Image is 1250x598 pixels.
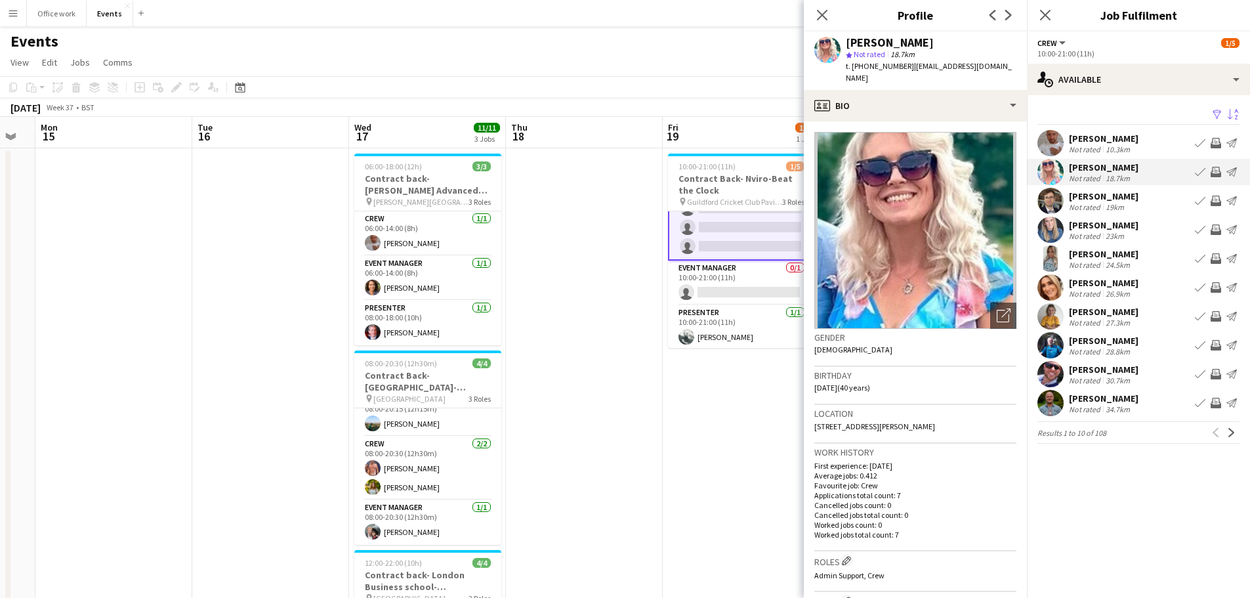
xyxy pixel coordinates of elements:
span: Thu [511,121,528,133]
p: Favourite job: Crew [814,481,1016,490]
span: Comms [103,56,133,68]
div: Available [1027,64,1250,95]
span: 3 Roles [469,197,491,207]
span: | [EMAIL_ADDRESS][DOMAIN_NAME] [846,61,1012,83]
div: [PERSON_NAME] [1069,277,1138,289]
span: Crew [1037,38,1057,48]
p: Cancelled jobs count: 0 [814,500,1016,510]
div: [PERSON_NAME] [1069,161,1138,173]
div: 30.7km [1103,375,1133,385]
div: 19km [1103,202,1127,212]
span: 11/11 [474,123,500,133]
h3: Gender [814,331,1016,343]
span: t. [PHONE_NUMBER] [846,61,914,71]
div: Not rated [1069,375,1103,385]
app-card-role: Event Manager1/106:00-14:00 (8h)[PERSON_NAME] [354,256,501,301]
span: [DEMOGRAPHIC_DATA] [814,345,892,354]
app-card-role: Event Manager0/110:00-21:00 (11h) [668,261,815,305]
app-card-role: Crew2/208:00-20:30 (12h30m)[PERSON_NAME][PERSON_NAME] [354,437,501,500]
div: Not rated [1069,202,1103,212]
div: BST [81,102,94,112]
span: 4/4 [472,558,491,568]
h3: Profile [804,7,1027,24]
p: Cancelled jobs total count: 0 [814,510,1016,520]
button: Events [87,1,133,26]
h3: Location [814,408,1016,419]
span: [STREET_ADDRESS][PERSON_NAME] [814,421,935,431]
span: 10:00-21:00 (11h) [678,161,736,171]
div: [DATE] [10,101,41,114]
div: 18.7km [1103,173,1133,183]
div: [PERSON_NAME] [1069,335,1138,347]
span: Jobs [70,56,90,68]
h3: Birthday [814,370,1016,381]
h3: Job Fulfilment [1027,7,1250,24]
div: [PERSON_NAME] [1069,393,1138,404]
a: Jobs [65,54,95,71]
span: 18 [509,129,528,144]
h3: Work history [814,446,1016,458]
app-job-card: 08:00-20:30 (12h30m)4/4Contract Back- [GEOGRAPHIC_DATA]-Animate [GEOGRAPHIC_DATA]3 RolesPresenter... [354,351,501,545]
div: Not rated [1069,260,1103,270]
span: 1/5 [795,123,814,133]
div: 10:00-21:00 (11h) [1037,49,1240,58]
p: Applications total count: 7 [814,490,1016,500]
div: [PERSON_NAME] [1069,306,1138,318]
span: Wed [354,121,371,133]
div: 34.7km [1103,404,1133,414]
span: 1/5 [1221,38,1240,48]
span: 08:00-20:30 (12h30m) [365,358,437,368]
div: 24.5km [1103,260,1133,270]
span: [GEOGRAPHIC_DATA] [373,394,446,404]
div: Not rated [1069,318,1103,328]
button: Crew [1037,38,1068,48]
span: Guildford Cricket Club Pavilion [687,197,782,207]
app-card-role: Event Manager1/108:00-20:30 (12h30m)[PERSON_NAME] [354,500,501,545]
span: 17 [352,129,371,144]
div: [PERSON_NAME] [1069,133,1138,144]
h3: Roles [814,554,1016,568]
span: 12:00-22:00 (10h) [365,558,422,568]
div: Not rated [1069,347,1103,356]
div: 1 Job [796,134,813,144]
button: Office work [27,1,87,26]
p: Worked jobs total count: 7 [814,530,1016,540]
app-job-card: 10:00-21:00 (11h)1/5Contract Back- Nviro-Beat the Clock Guildford Cricket Club Pavilion3 RolesCre... [668,154,815,348]
span: Results 1 to 10 of 108 [1037,428,1106,438]
div: Not rated [1069,144,1103,154]
span: 19 [666,129,678,144]
div: Not rated [1069,231,1103,241]
span: 3/3 [472,161,491,171]
h1: Events [10,32,58,51]
span: 06:00-18:00 (12h) [365,161,422,171]
div: Not rated [1069,289,1103,299]
span: Tue [198,121,213,133]
h3: Contract Back- Nviro-Beat the Clock [668,173,815,196]
app-card-role: Presenter1/108:00-18:00 (10h)[PERSON_NAME] [354,301,501,345]
div: 10.3km [1103,144,1133,154]
app-card-role: Presenter1/108:00-20:15 (12h15m)[PERSON_NAME] [354,392,501,437]
h3: Contract back- [PERSON_NAME] Advanced Materials- Chain Reaction [354,173,501,196]
div: Open photos pop-in [990,303,1016,329]
app-job-card: 06:00-18:00 (12h)3/3Contract back- [PERSON_NAME] Advanced Materials- Chain Reaction [PERSON_NAME]... [354,154,501,345]
app-card-role: Crew1/106:00-14:00 (8h)[PERSON_NAME] [354,211,501,256]
span: Fri [668,121,678,133]
app-card-role: Presenter1/110:00-21:00 (11h)[PERSON_NAME] [668,305,815,350]
h3: Contract Back- [GEOGRAPHIC_DATA]-Animate [354,370,501,393]
a: View [5,54,34,71]
a: Edit [37,54,62,71]
div: Not rated [1069,173,1103,183]
span: 1/5 [786,161,804,171]
span: [PERSON_NAME][GEOGRAPHIC_DATA] [373,197,469,207]
div: [PERSON_NAME] [1069,219,1138,231]
span: 3 Roles [469,394,491,404]
p: First experience: [DATE] [814,461,1016,471]
div: [PERSON_NAME] [1069,364,1138,375]
div: 23km [1103,231,1127,241]
div: 26.9km [1103,289,1133,299]
span: 16 [196,129,213,144]
p: Average jobs: 0.412 [814,471,1016,481]
span: 4/4 [472,358,491,368]
span: Admin Support, Crew [814,570,885,580]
